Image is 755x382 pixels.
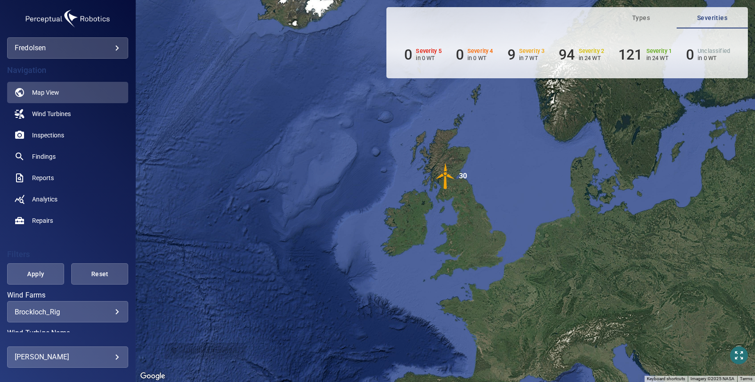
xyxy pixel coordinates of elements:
[646,48,672,54] h6: Severity 1
[682,12,743,24] span: Severities
[404,46,442,63] li: Severity 5
[519,48,545,54] h6: Severity 3
[646,55,672,61] p: in 24 WT
[459,163,467,189] div: 30
[7,301,128,322] div: Wind Farms
[7,66,128,75] h4: Navigation
[686,46,694,63] h6: 0
[647,376,685,382] button: Keyboard shortcuts
[138,370,167,382] a: Open this area in Google Maps (opens a new window)
[82,269,117,280] span: Reset
[467,48,493,54] h6: Severity 4
[432,163,459,189] img: windFarmIconCat3.svg
[618,46,672,63] li: Severity 1
[740,376,752,381] a: Terms
[18,269,53,280] span: Apply
[32,152,56,161] span: Findings
[579,55,605,61] p: in 24 WT
[686,46,730,63] li: Severity Unclassified
[32,216,53,225] span: Repairs
[7,250,128,259] h4: Filters
[32,195,57,204] span: Analytics
[32,173,54,182] span: Reports
[618,46,642,63] h6: 121
[456,46,464,63] h6: 0
[7,146,128,167] a: findings noActive
[138,370,167,382] img: Google
[7,292,128,299] label: Wind Farms
[7,189,128,210] a: analytics noActive
[579,48,605,54] h6: Severity 2
[71,263,128,285] button: Reset
[23,7,112,30] img: fredolsen-logo
[7,37,128,59] div: fredolsen
[7,167,128,189] a: reports noActive
[519,55,545,61] p: in 7 WT
[7,125,128,146] a: inspections noActive
[507,46,516,63] h6: 9
[15,41,121,55] div: fredolsen
[416,48,442,54] h6: Severity 5
[7,330,128,337] label: Wind Turbine Name
[7,263,64,285] button: Apply
[698,55,730,61] p: in 0 WT
[698,48,730,54] h6: Unclassified
[7,210,128,231] a: repairs noActive
[559,46,604,63] li: Severity 2
[32,88,59,97] span: Map View
[32,109,71,118] span: Wind Turbines
[15,350,121,364] div: [PERSON_NAME]
[456,46,493,63] li: Severity 4
[15,308,121,316] div: Brockloch_Rig
[432,163,459,191] gmp-advanced-marker: 30
[690,376,735,381] span: Imagery ©2025 NASA
[7,103,128,125] a: windturbines noActive
[559,46,575,63] h6: 94
[416,55,442,61] p: in 0 WT
[507,46,545,63] li: Severity 3
[467,55,493,61] p: in 0 WT
[32,131,64,140] span: Inspections
[7,82,128,103] a: map active
[404,46,412,63] h6: 0
[611,12,671,24] span: Types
